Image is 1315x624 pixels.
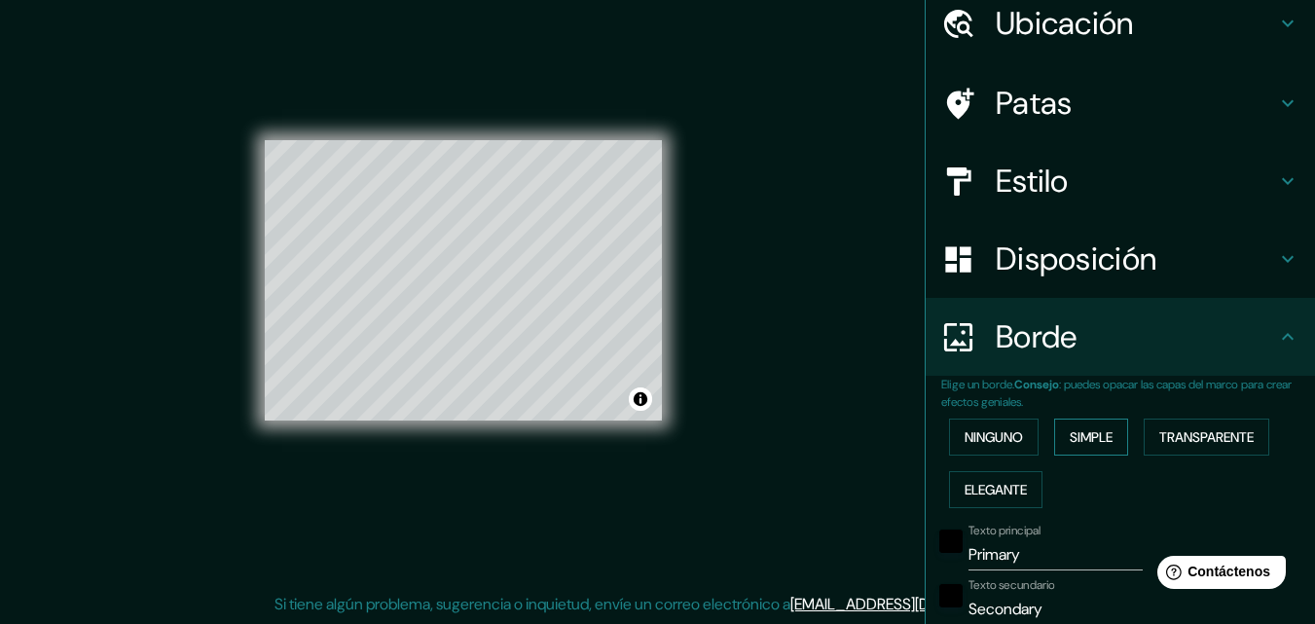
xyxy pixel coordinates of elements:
font: Ubicación [996,3,1134,44]
font: Si tiene algún problema, sugerencia o inquietud, envíe un correo electrónico a [274,594,790,614]
button: Elegante [949,471,1042,508]
button: Ninguno [949,419,1039,456]
button: Simple [1054,419,1128,456]
button: Transparente [1144,419,1269,456]
font: Simple [1070,428,1113,446]
font: Borde [996,316,1078,357]
iframe: Lanzador de widgets de ayuda [1142,548,1294,603]
button: Activar o desactivar atribución [629,387,652,411]
div: Estilo [926,142,1315,220]
font: Estilo [996,161,1069,202]
font: Patas [996,83,1073,124]
a: [EMAIL_ADDRESS][DOMAIN_NAME] [790,594,1031,614]
font: : puedes opacar las capas del marco para crear efectos geniales. [941,377,1292,410]
font: Texto principal [968,523,1041,538]
div: Disposición [926,220,1315,298]
font: Texto secundario [968,577,1055,593]
div: Patas [926,64,1315,142]
button: negro [939,584,963,607]
font: Disposición [996,239,1156,279]
font: Ninguno [965,428,1023,446]
font: Consejo [1014,377,1059,392]
font: Elegante [965,481,1027,498]
button: negro [939,530,963,553]
font: Elige un borde. [941,377,1014,392]
div: Borde [926,298,1315,376]
font: Transparente [1159,428,1254,446]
